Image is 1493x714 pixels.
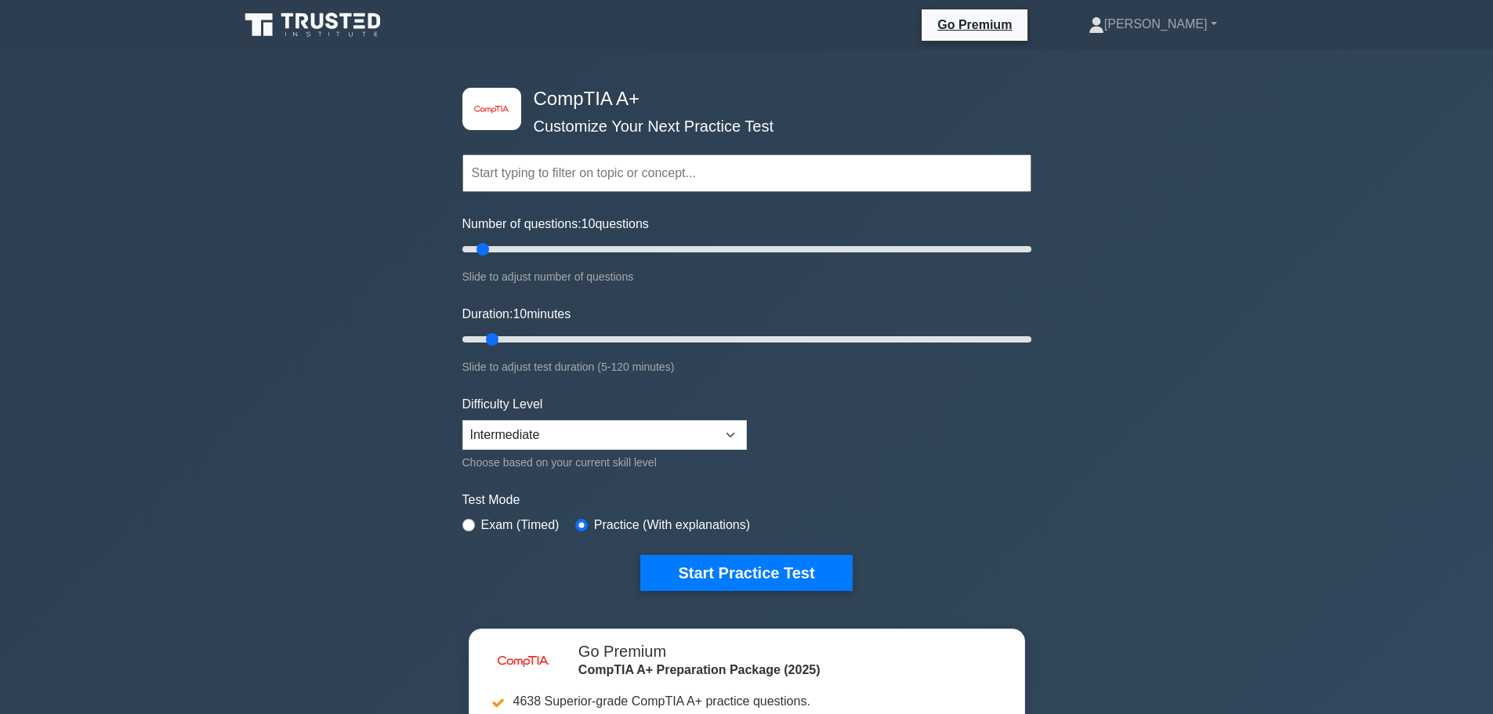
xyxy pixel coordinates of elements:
[462,357,1031,376] div: Slide to adjust test duration (5-120 minutes)
[1051,9,1255,40] a: [PERSON_NAME]
[527,88,955,111] h4: CompTIA A+
[462,453,747,472] div: Choose based on your current skill level
[462,491,1031,509] label: Test Mode
[462,215,649,234] label: Number of questions: questions
[640,555,852,591] button: Start Practice Test
[462,154,1031,192] input: Start typing to filter on topic or concept...
[462,395,543,414] label: Difficulty Level
[513,307,527,321] span: 10
[928,15,1021,34] a: Go Premium
[462,267,1031,286] div: Slide to adjust number of questions
[462,305,571,324] label: Duration: minutes
[582,217,596,230] span: 10
[594,516,750,535] label: Practice (With explanations)
[481,516,560,535] label: Exam (Timed)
